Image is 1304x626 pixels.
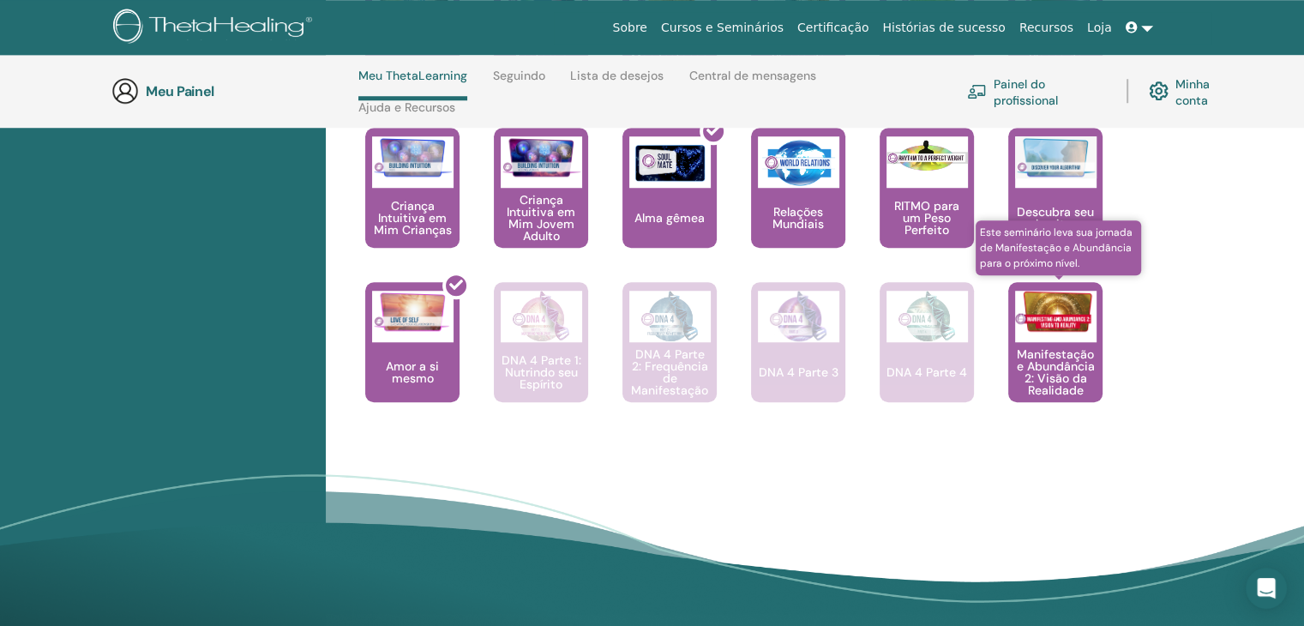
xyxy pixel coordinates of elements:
[759,364,838,380] font: DNA 4 Parte 3
[358,68,467,83] font: Meu ThetaLearning
[886,291,968,342] img: DNA 4 Parte 4
[502,352,581,392] font: DNA 4 Parte 1: Nutrindo seu Espírito
[758,136,839,188] img: Relações Mundiais
[358,99,455,115] font: Ajuda e Recursos
[374,198,452,238] font: Criança Intuitiva em Mim Crianças
[1246,568,1287,609] div: Open Intercom Messenger
[493,68,545,83] font: Seguindo
[751,282,845,436] a: DNA 4 Parte 3 DNA 4 Parte 3
[493,69,545,96] a: Seguindo
[1087,21,1112,34] font: Loja
[1017,346,1095,398] font: Manifestação e Abundância 2: Visão da Realidade
[689,68,816,83] font: Central de mensagens
[654,12,790,44] a: Cursos e Seminários
[880,128,974,282] a: RITMO para um Peso Perfeito RITMO para um Peso Perfeito
[501,136,582,178] img: Criança Intuitiva em Mim Jovem Adulto
[894,198,959,238] font: RITMO para um Peso Perfeito
[1019,21,1073,34] font: Recursos
[994,75,1058,107] font: Painel do profissional
[605,12,653,44] a: Sobre
[875,12,1012,44] a: Histórias de sucesso
[1149,72,1241,110] a: Minha conta
[967,72,1106,110] a: Painel do profissional
[365,282,460,436] a: Amor a si mesmo Amor a si mesmo
[1080,12,1119,44] a: Loja
[886,364,967,380] font: DNA 4 Parte 4
[629,291,711,342] img: DNA 4 Parte 2: Frequência de Manifestação
[1008,282,1103,436] a: Este seminário leva sua jornada de Manifestação e Abundância para o próximo nível. Manifestação e...
[880,282,974,436] a: DNA 4 Parte 4 DNA 4 Parte 4
[967,84,987,99] img: chalkboard-teacher.svg
[1015,291,1097,333] img: Manifestação e Abundância 2: Visão da Realidade
[882,21,1005,34] font: Histórias de sucesso
[1017,204,1094,232] font: Descubra seu algoritmo
[494,282,588,436] a: DNA 4 Parte 1: Nutrindo seu Espírito DNA 4 Parte 1: Nutrindo seu Espírito
[797,21,868,34] font: Certificação
[372,291,454,333] img: Amor a si mesmo
[629,136,711,188] img: Alma gêmea
[661,21,784,34] font: Cursos e Seminários
[372,136,454,178] img: Criança Intuitiva em Mim Crianças
[1175,75,1210,107] font: Minha conta
[365,128,460,282] a: Criança Intuitiva em Mim Crianças Criança Intuitiva em Mim Crianças
[751,128,845,282] a: Relações Mundiais Relações Mundiais
[790,12,875,44] a: Certificação
[111,77,139,105] img: generic-user-icon.jpg
[980,226,1133,270] font: Este seminário leva sua jornada de Manifestação e Abundância para o próximo nível.
[146,82,214,100] font: Meu Painel
[612,21,646,34] font: Sobre
[1008,128,1103,282] a: Descubra seu algoritmo Descubra seu algoritmo
[886,136,968,176] img: RITMO para um Peso Perfeito
[494,128,588,282] a: Criança Intuitiva em Mim Jovem Adulto Criança Intuitiva em Mim Jovem Adulto
[622,128,717,282] a: Alma gêmea Alma gêmea
[622,282,717,436] a: DNA 4 Parte 2: Frequência de Manifestação DNA 4 Parte 2: Frequência de Manifestação
[358,69,467,100] a: Meu ThetaLearning
[772,204,824,232] font: Relações Mundiais
[631,346,708,398] font: DNA 4 Parte 2: Frequência de Manifestação
[689,69,816,96] a: Central de mensagens
[507,192,575,244] font: Criança Intuitiva em Mim Jovem Adulto
[1149,77,1169,105] img: cog.svg
[501,291,582,342] img: DNA 4 Parte 1: Nutrindo seu Espírito
[758,291,839,342] img: DNA 4 Parte 3
[570,68,664,83] font: Lista de desejos
[1015,136,1097,178] img: Descubra seu algoritmo
[358,100,455,128] a: Ajuda e Recursos
[570,69,664,96] a: Lista de desejos
[113,9,318,47] img: logo.png
[1013,12,1080,44] a: Recursos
